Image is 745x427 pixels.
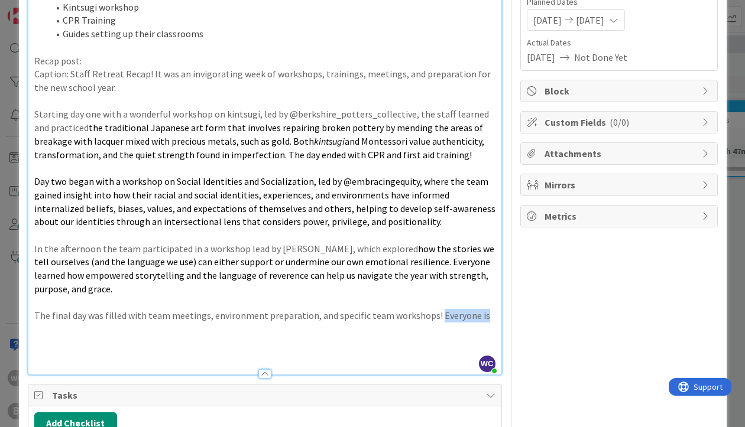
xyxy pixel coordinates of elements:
span: the traditional Japanese art form that involves repairing broken pottery by mending the areas of ... [34,122,485,147]
li: Kintsugi workshop [48,1,495,14]
li: Guides setting up their classrooms [48,27,495,41]
span: [DATE] [533,13,562,27]
p: In the afternoon the team participated in a workshop lead by [PERSON_NAME], which explored [34,242,495,296]
p: Caption: Staff Retreat Recap! It was an invigorating week of workshops, trainings, meetings, and ... [34,67,495,94]
span: Not Done Yet [574,50,627,64]
span: ( 0/0 ) [610,116,629,128]
span: and Montessori value authenticity, transformation, and the quiet strength found in imperfection. ... [34,135,486,161]
span: Custom Fields [545,115,696,129]
span: Day two began with a workshop on Social Identities and Socialization, led by @embracingequity, wh... [34,175,497,227]
span: Mirrors [545,178,696,192]
span: WC [479,356,495,372]
span: [DATE] [576,13,604,27]
span: Support [25,2,54,16]
span: Block [545,84,696,98]
span: [DATE] [527,50,555,64]
p: The final day was filled with team meetings, environment preparation, and specific team workshops... [34,309,495,322]
em: kintsugi [314,135,345,147]
span: Metrics [545,209,696,223]
span: Attachments [545,146,696,161]
span: Actual Dates [527,37,711,49]
p: Starting day one with a wonderful workshop on kintsugi, led by @berkshire_potters_collective, the... [34,107,495,161]
span: Tasks [52,388,480,402]
li: CPR Training [48,14,495,27]
p: Recap post: [34,54,495,68]
span: how the stories we tell ourselves (and the language we use) can either support or undermine our o... [34,243,496,295]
